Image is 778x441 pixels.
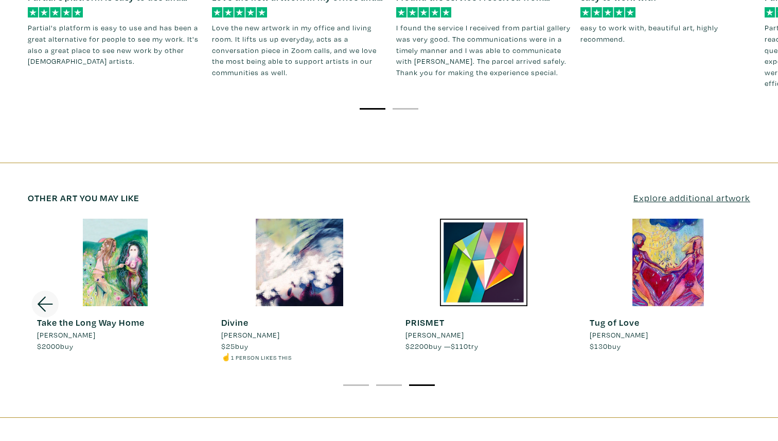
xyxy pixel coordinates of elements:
a: Tug of Love [PERSON_NAME] $130buy [580,219,755,351]
span: $130 [590,341,608,351]
a: PRISMET [PERSON_NAME] $2200buy —$110try [396,219,571,351]
img: stars-5.svg [396,7,451,17]
p: Love the new artwork in my office and living room. It lifts us up everyday, acts as a conversatio... [212,22,387,78]
p: I found the service I received from partial gallery was very good. The communications were in a t... [396,22,571,78]
a: Take the Long Way Home [PERSON_NAME] $2000buy [28,219,203,351]
strong: Tug of Love [590,316,640,328]
button: 1 of 2 [360,108,385,110]
li: ☝️ [221,351,292,363]
img: stars-5.svg [28,7,83,17]
img: stars-5.svg [212,7,267,17]
span: [PERSON_NAME] [405,329,464,341]
strong: Take the Long Way Home [37,316,145,328]
span: [PERSON_NAME] [221,329,280,341]
button: 2 of 2 [393,108,418,110]
span: $110 [451,341,468,351]
span: [PERSON_NAME] [590,329,648,341]
span: buy [221,341,249,351]
a: Divine [PERSON_NAME] $25buy ☝️1 person likes this [212,219,387,363]
strong: Divine [221,316,249,328]
small: 1 person likes this [231,354,292,361]
h6: Other art you may like [28,192,139,204]
span: buy — try [405,341,479,351]
u: Explore additional artwork [633,192,750,204]
button: 1 of 3 [343,384,369,386]
p: easy to work with, beautiful art, highly recommend. [580,22,755,44]
button: 3 of 3 [409,384,435,386]
span: $2200 [405,341,429,351]
p: Partial's platform is easy to use and has been a great alternative for people to see my work. It'... [28,22,203,66]
span: buy [590,341,621,351]
img: stars-5.svg [580,7,635,17]
button: 2 of 3 [376,384,402,386]
span: $25 [221,341,235,351]
span: [PERSON_NAME] [37,329,96,341]
strong: PRISMET [405,316,445,328]
a: Explore additional artwork [633,191,750,205]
